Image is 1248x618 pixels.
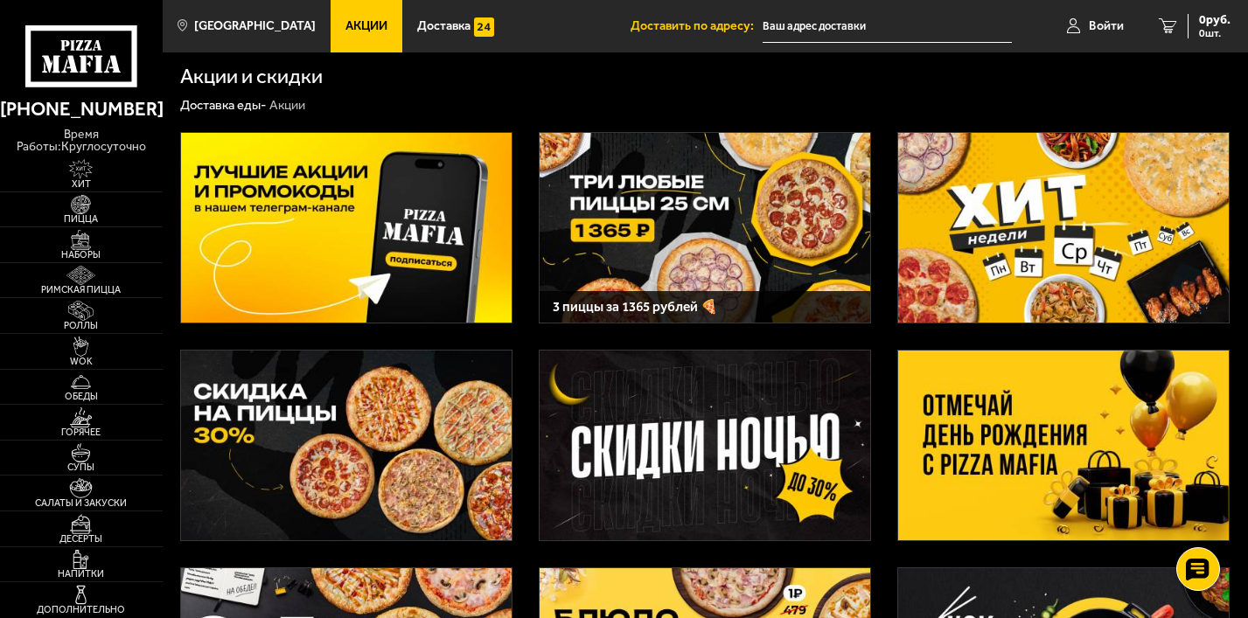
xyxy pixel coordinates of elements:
[269,97,305,114] div: Акции
[345,20,387,32] span: Акции
[1089,20,1124,32] span: Войти
[180,97,267,113] a: Доставка еды-
[417,20,471,32] span: Доставка
[474,17,493,37] img: 15daf4d41897b9f0e9f617042186c801.svg
[763,10,1012,43] input: Ваш адрес доставки
[631,20,763,32] span: Доставить по адресу:
[194,20,316,32] span: [GEOGRAPHIC_DATA]
[1199,14,1231,26] span: 0 руб.
[539,132,871,323] a: 3 пиццы за 1365 рублей 🍕
[553,300,857,314] h3: 3 пиццы за 1365 рублей 🍕
[1199,28,1231,38] span: 0 шт.
[180,66,323,87] h1: Акции и скидки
